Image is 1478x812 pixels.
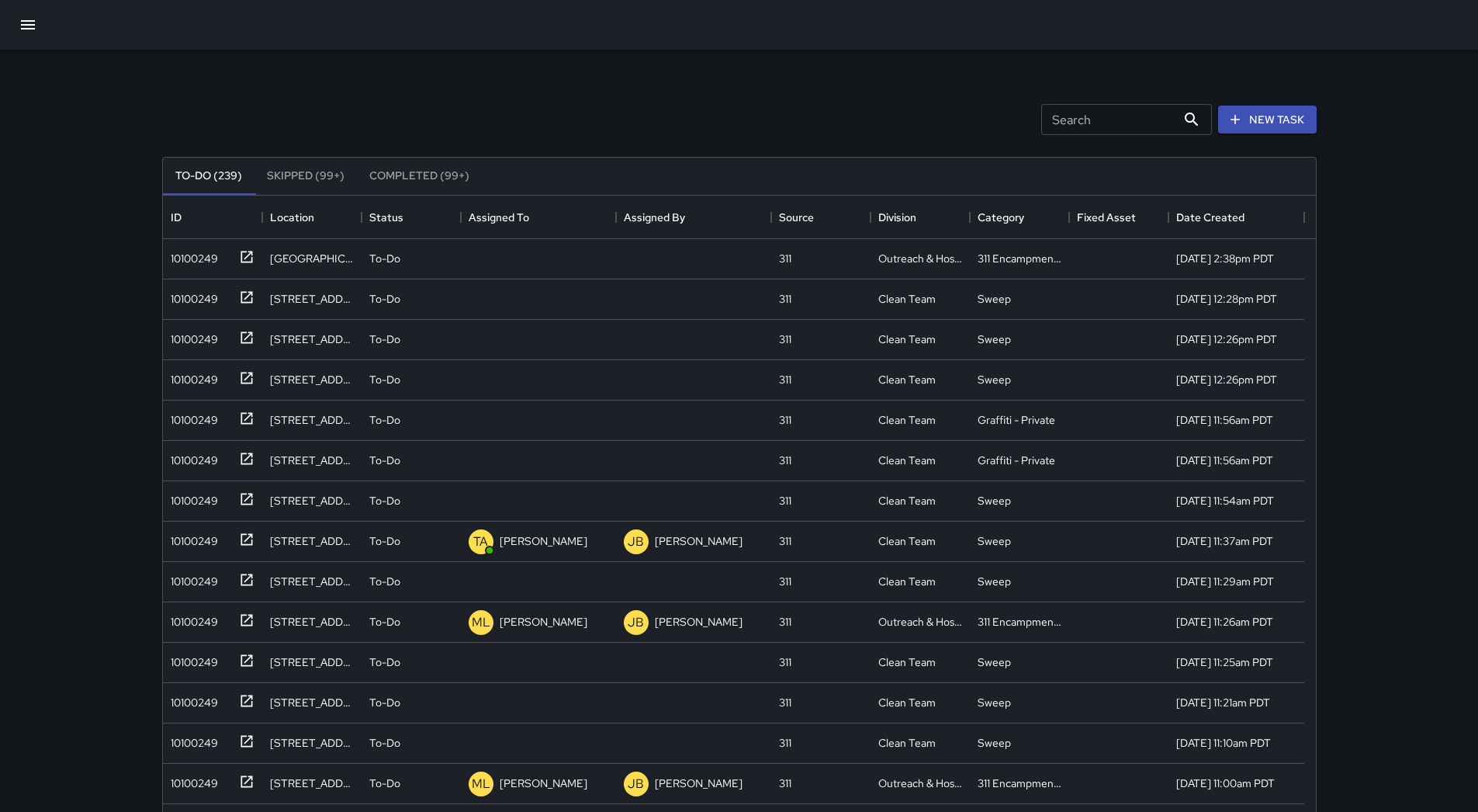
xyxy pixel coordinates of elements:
[779,412,791,428] div: 311
[369,654,400,670] p: To-Do
[262,196,362,239] div: Location
[779,493,791,508] div: 311
[270,695,354,710] div: 1001 Howard Street
[164,567,218,589] div: 10100249
[978,372,1011,387] div: Sweep
[878,196,916,239] div: Division
[1176,614,1273,630] div: 8/25/2025, 11:26am PDT
[1176,251,1274,266] div: 8/25/2025, 2:38pm PDT
[1176,574,1274,589] div: 8/25/2025, 11:29am PDT
[978,533,1011,549] div: Sweep
[655,614,742,630] p: [PERSON_NAME]
[779,614,791,630] div: 311
[369,695,400,710] p: To-Do
[1176,331,1277,347] div: 8/25/2025, 12:26pm PDT
[164,245,218,266] div: 10100249
[473,533,488,551] p: TA
[164,608,218,630] div: 10100249
[500,614,587,630] p: [PERSON_NAME]
[357,158,482,195] button: Completed (99+)
[472,775,490,793] p: ML
[978,291,1011,307] div: Sweep
[970,196,1069,239] div: Category
[369,533,400,549] p: To-Do
[369,412,400,428] p: To-Do
[164,487,218,508] div: 10100249
[163,158,254,195] button: To-Do (239)
[978,331,1011,347] div: Sweep
[878,372,936,387] div: Clean Team
[164,648,218,670] div: 10100249
[369,453,400,468] p: To-Do
[978,453,1055,468] div: Graffiti - Private
[1176,776,1275,791] div: 8/25/2025, 11:00am PDT
[270,412,354,428] div: 495 Minna Street
[878,453,936,468] div: Clean Team
[1168,196,1304,239] div: Date Created
[1176,453,1273,468] div: 8/25/2025, 11:56am PDT
[779,695,791,710] div: 311
[779,453,791,468] div: 311
[1176,196,1244,239] div: Date Created
[878,412,936,428] div: Clean Team
[369,614,400,630] p: To-Do
[362,196,461,239] div: Status
[779,776,791,791] div: 311
[1176,533,1273,549] div: 8/25/2025, 11:37am PDT
[779,735,791,751] div: 311
[369,493,400,508] p: To-Do
[270,735,354,751] div: 1258 Mission Street
[779,331,791,347] div: 311
[469,196,529,239] div: Assigned To
[164,325,218,347] div: 10100249
[779,372,791,387] div: 311
[779,574,791,589] div: 311
[369,251,400,266] p: To-Do
[624,196,685,239] div: Assigned By
[164,285,218,307] div: 10100249
[461,196,616,239] div: Assigned To
[978,196,1024,239] div: Category
[616,196,771,239] div: Assigned By
[878,331,936,347] div: Clean Team
[1176,735,1271,751] div: 8/25/2025, 11:10am PDT
[171,196,182,239] div: ID
[369,331,400,347] p: To-Do
[369,776,400,791] p: To-Do
[1176,372,1277,387] div: 8/25/2025, 12:26pm PDT
[878,291,936,307] div: Clean Team
[164,527,218,549] div: 10100249
[369,291,400,307] p: To-Do
[164,406,218,428] div: 10100249
[878,654,936,670] div: Clean Team
[878,574,936,589] div: Clean Team
[1218,106,1317,134] button: New Task
[1176,412,1273,428] div: 8/25/2025, 11:56am PDT
[878,493,936,508] div: Clean Team
[779,654,791,670] div: 311
[871,196,970,239] div: Division
[779,251,791,266] div: 311
[270,453,354,468] div: 476 Minna Street
[1077,196,1136,239] div: Fixed Asset
[978,735,1011,751] div: Sweep
[1069,196,1168,239] div: Fixed Asset
[270,493,354,508] div: 517a Minna Street
[878,776,962,791] div: Outreach & Hospitality
[978,412,1055,428] div: Graffiti - Private
[164,446,218,468] div: 10100249
[270,654,354,670] div: 101 8th Street
[655,533,742,549] p: [PERSON_NAME]
[270,331,354,347] div: 132 6th Street
[369,574,400,589] p: To-Do
[978,776,1061,791] div: 311 Encampments
[878,735,936,751] div: Clean Team
[978,574,1011,589] div: Sweep
[978,695,1011,710] div: Sweep
[878,251,962,266] div: Outreach & Hospitality
[1176,493,1274,508] div: 8/25/2025, 11:54am PDT
[1176,654,1273,670] div: 8/25/2025, 11:25am PDT
[270,291,354,307] div: 563 Minna Street
[779,291,791,307] div: 311
[628,775,644,793] p: JB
